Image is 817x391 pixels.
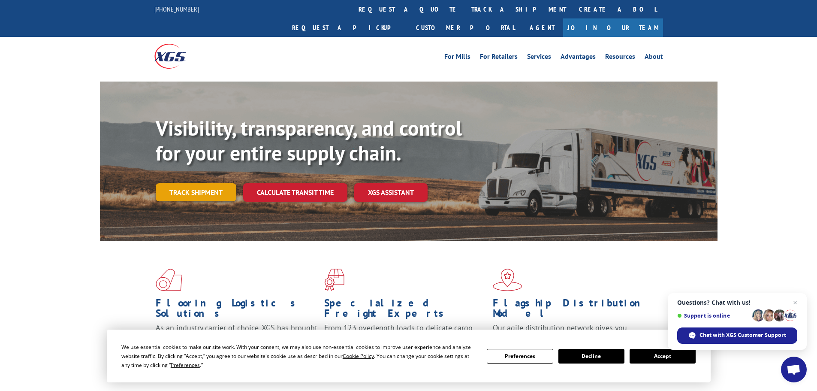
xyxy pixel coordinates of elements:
div: We use essential cookies to make our site work. With your consent, we may also use non-essential ... [121,343,476,370]
a: Join Our Team [563,18,663,37]
a: [PHONE_NUMBER] [154,5,199,13]
a: For Retailers [480,53,518,63]
a: XGS ASSISTANT [354,183,428,202]
span: Chat with XGS Customer Support [677,327,797,344]
span: Questions? Chat with us! [677,299,797,306]
button: Decline [558,349,624,364]
a: Calculate transit time [243,183,347,202]
span: Cookie Policy [343,352,374,360]
img: xgs-icon-flagship-distribution-model-red [493,269,522,291]
h1: Specialized Freight Experts [324,298,486,323]
a: Services [527,53,551,63]
span: Our agile distribution network gives you nationwide inventory management on demand. [493,323,651,343]
p: From 123 overlength loads to delicate cargo, our experienced staff knows the best way to move you... [324,323,486,361]
a: Advantages [561,53,596,63]
span: Preferences [171,361,200,369]
span: Support is online [677,312,749,319]
button: Preferences [487,349,553,364]
a: Request a pickup [286,18,410,37]
a: Agent [521,18,563,37]
span: Chat with XGS Customer Support [699,331,786,339]
img: xgs-icon-total-supply-chain-intelligence-red [156,269,182,291]
div: Cookie Consent Prompt [107,330,711,382]
a: Track shipment [156,183,236,201]
a: Customer Portal [410,18,521,37]
a: Resources [605,53,635,63]
img: xgs-icon-focused-on-flooring-red [324,269,344,291]
b: Visibility, transparency, and control for your entire supply chain. [156,115,462,166]
a: Open chat [781,357,807,382]
h1: Flagship Distribution Model [493,298,655,323]
span: As an industry carrier of choice, XGS has brought innovation and dedication to flooring logistics... [156,323,317,353]
a: For Mills [444,53,470,63]
a: About [645,53,663,63]
button: Accept [630,349,696,364]
h1: Flooring Logistics Solutions [156,298,318,323]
